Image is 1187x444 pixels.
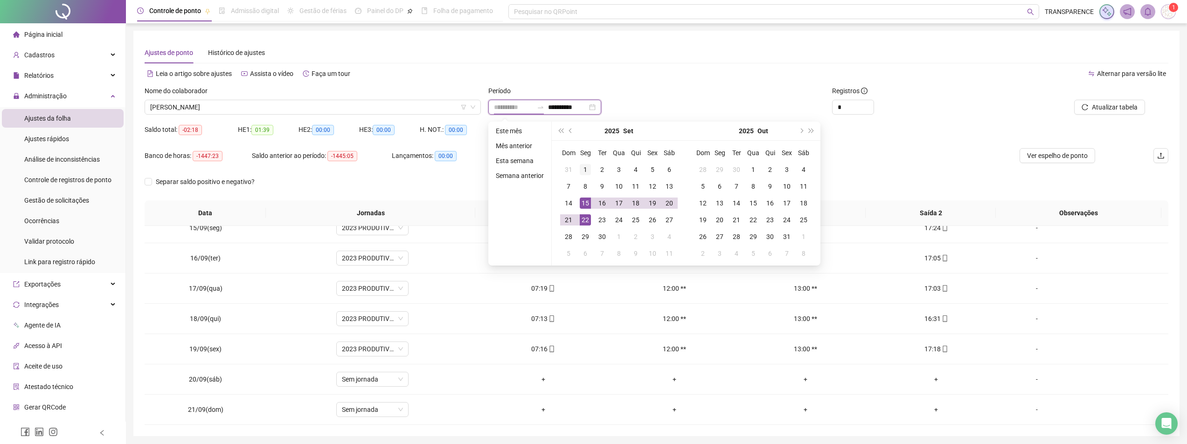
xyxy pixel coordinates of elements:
span: Sem jornada [342,403,403,417]
span: upload [1157,152,1165,159]
span: Leia o artigo sobre ajustes [156,70,232,77]
div: 26 [697,231,708,242]
th: Qui [627,144,644,161]
td: 2025-11-08 [795,245,812,262]
span: Atestado técnico [24,383,73,390]
span: Registros [832,86,868,96]
td: 2025-10-22 [745,212,762,228]
span: lock [13,93,20,99]
div: 22 [748,214,759,225]
td: 2025-10-01 [745,161,762,178]
td: 2025-10-07 [594,245,611,262]
div: HE 2: [298,124,359,135]
div: 2 [630,231,641,242]
span: 01:39 [251,125,273,135]
div: 9 [597,181,608,192]
span: Aceite de uso [24,362,62,370]
div: 21 [731,214,742,225]
td: 2025-09-02 [594,161,611,178]
div: 26 [647,214,658,225]
span: 2023 PRODUTIVOS [342,281,403,295]
div: 22 [580,214,591,225]
span: Cadastros [24,51,55,59]
span: Agente de IA [24,321,61,329]
button: month panel [623,122,633,140]
span: Alternar para versão lite [1097,70,1166,77]
td: 2025-11-03 [711,245,728,262]
div: 12 [647,181,658,192]
div: 28 [697,164,708,175]
button: year panel [604,122,619,140]
span: 2023 PRODUTIVOS [342,312,403,326]
div: 16 [764,198,776,209]
button: month panel [757,122,768,140]
div: Banco de horas: [145,150,252,161]
td: 2025-09-19 [644,195,661,212]
div: 5 [563,248,574,259]
td: 2025-09-14 [560,195,577,212]
li: Esta semana [492,155,548,166]
td: 2025-09-26 [644,212,661,228]
span: swap [1088,70,1095,77]
td: 2025-10-07 [728,178,745,195]
td: 2025-10-28 [728,228,745,245]
th: Sáb [661,144,678,161]
div: 7 [563,181,574,192]
span: search [1027,8,1034,15]
div: 5 [697,181,708,192]
div: 2 [764,164,776,175]
td: 2025-10-23 [762,212,778,228]
button: super-next-year [806,122,817,140]
td: 2025-10-12 [694,195,711,212]
td: 2025-10-05 [560,245,577,262]
span: reload [1082,104,1088,110]
span: file-done [219,7,225,14]
th: Dom [694,144,711,161]
div: 24 [613,214,625,225]
td: 2025-09-18 [627,195,644,212]
span: -02:18 [179,125,202,135]
div: 11 [664,248,675,259]
td: 2025-10-17 [778,195,795,212]
td: 2025-10-10 [778,178,795,195]
div: 15 [580,198,591,209]
td: 2025-09-29 [577,228,594,245]
span: info-circle [861,88,868,94]
div: 10 [613,181,625,192]
td: 2025-10-09 [762,178,778,195]
div: 6 [580,248,591,259]
span: notification [1123,7,1131,16]
td: 2025-11-07 [778,245,795,262]
th: Ter [728,144,745,161]
span: Link para registro rápido [24,258,95,266]
th: Jornadas [266,200,475,226]
span: Gerar QRCode [24,403,66,411]
td: 2025-09-07 [560,178,577,195]
span: Folha de pagamento [433,7,493,14]
td: 2025-10-01 [611,228,627,245]
td: 2025-10-11 [661,245,678,262]
span: Sem jornada [342,372,403,386]
td: 2025-10-06 [577,245,594,262]
button: next-year [796,122,806,140]
span: Ajustes da folha [24,115,71,122]
span: mobile [941,225,948,231]
div: 1 [613,231,625,242]
div: 14 [563,198,574,209]
div: 2 [597,164,608,175]
span: history [303,70,309,77]
div: 29 [748,231,759,242]
span: Ver espelho de ponto [1027,150,1088,161]
div: 6 [714,181,725,192]
span: sync [13,301,20,308]
span: filter [461,104,466,110]
td: 2025-09-05 [644,161,661,178]
td: 2025-10-25 [795,212,812,228]
td: 2025-09-27 [661,212,678,228]
td: 2025-10-19 [694,212,711,228]
sup: Atualize o seu contato no menu Meus Dados [1169,3,1178,12]
span: 1 [1172,4,1175,11]
div: H. NOT.: [420,124,494,135]
div: 8 [580,181,591,192]
span: Validar protocolo [24,238,74,245]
